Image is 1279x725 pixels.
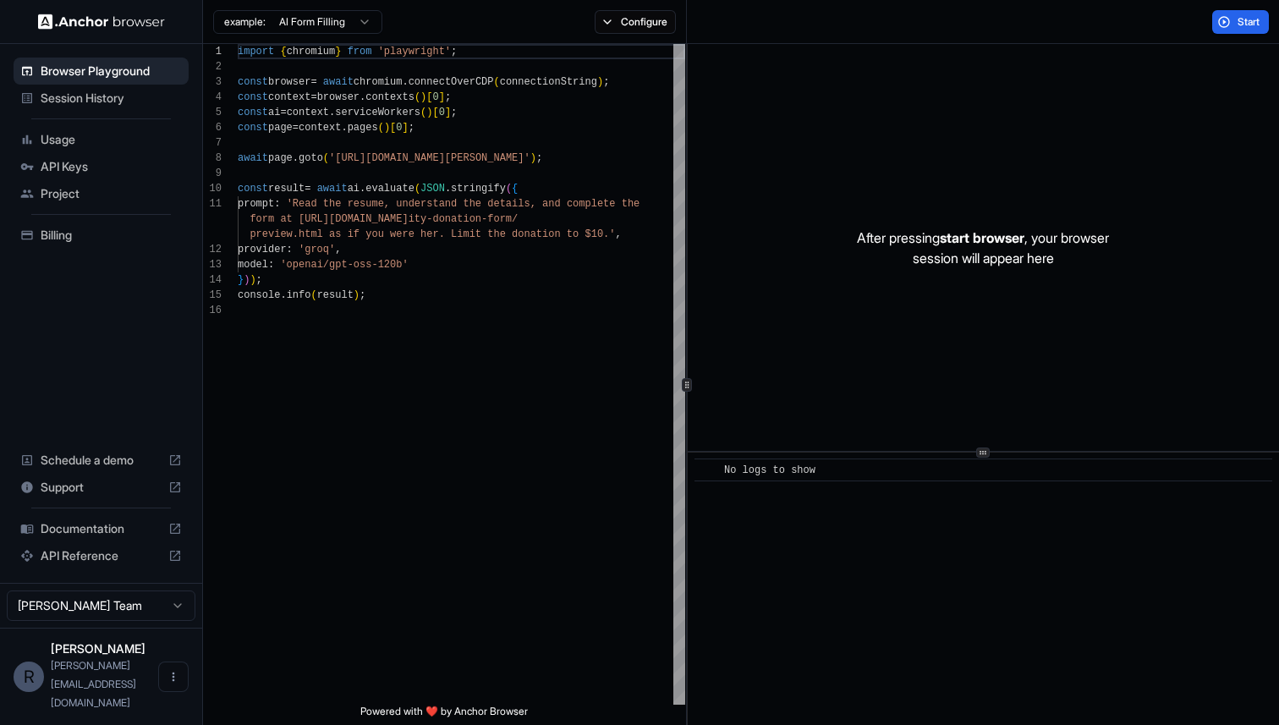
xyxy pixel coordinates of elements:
[414,91,420,103] span: (
[317,183,348,195] span: await
[238,289,280,301] span: console
[203,242,222,257] div: 12
[268,107,280,118] span: ai
[268,91,310,103] span: context
[244,274,250,286] span: )
[305,183,310,195] span: =
[41,547,162,564] span: API Reference
[426,91,432,103] span: [
[299,122,341,134] span: context
[238,259,268,271] span: model
[426,107,432,118] span: )
[287,289,311,301] span: info
[335,46,341,58] span: }
[1212,10,1269,34] button: Start
[41,131,182,148] span: Usage
[203,44,222,59] div: 1
[335,244,341,255] span: ,
[390,122,396,134] span: [
[703,462,711,479] span: ​
[554,228,615,240] span: n to $10.'
[348,46,372,58] span: from
[238,91,268,103] span: const
[293,122,299,134] span: =
[432,91,438,103] span: 0
[360,91,365,103] span: .
[360,183,365,195] span: .
[451,107,457,118] span: ;
[365,183,414,195] span: evaluate
[268,76,310,88] span: browser
[203,166,222,181] div: 9
[203,120,222,135] div: 6
[299,152,323,164] span: goto
[341,122,347,134] span: .
[250,213,408,225] span: form at [URL][DOMAIN_NAME]
[348,122,378,134] span: pages
[402,122,408,134] span: ]
[203,303,222,318] div: 16
[439,107,445,118] span: 0
[238,107,268,118] span: const
[238,46,274,58] span: import
[335,107,420,118] span: serviceWorkers
[591,198,640,210] span: lete the
[203,288,222,303] div: 15
[41,520,162,537] span: Documentation
[1238,15,1261,29] span: Start
[310,76,316,88] span: =
[238,122,268,134] span: const
[310,289,316,301] span: (
[500,76,597,88] span: connectionString
[268,259,274,271] span: :
[378,122,384,134] span: (
[445,91,451,103] span: ;
[536,152,542,164] span: ;
[365,91,414,103] span: contexts
[238,152,268,164] span: await
[14,222,189,249] div: Billing
[14,153,189,180] div: API Keys
[420,107,426,118] span: (
[409,213,519,225] span: ity-donation-form/
[14,447,189,474] div: Schedule a demo
[451,46,457,58] span: ;
[420,91,426,103] span: )
[615,228,621,240] span: ,
[293,152,299,164] span: .
[14,542,189,569] div: API Reference
[203,135,222,151] div: 7
[724,464,815,476] span: No logs to show
[396,122,402,134] span: 0
[354,289,360,301] span: )
[280,107,286,118] span: =
[14,85,189,112] div: Session History
[384,122,390,134] span: )
[14,126,189,153] div: Usage
[41,185,182,202] span: Project
[287,107,329,118] span: context
[494,76,500,88] span: (
[41,63,182,80] span: Browser Playground
[439,91,445,103] span: ]
[287,46,336,58] span: chromium
[857,228,1109,268] p: After pressing , your browser session will appear here
[41,90,182,107] span: Session History
[203,257,222,272] div: 13
[287,244,293,255] span: :
[203,196,222,211] div: 11
[595,10,677,34] button: Configure
[41,452,162,469] span: Schedule a demo
[420,183,445,195] span: JSON
[203,105,222,120] div: 5
[238,244,287,255] span: provider
[203,74,222,90] div: 3
[445,107,451,118] span: ]
[51,641,145,656] span: Ryan Voigt
[940,229,1024,246] span: start browser
[158,662,189,692] button: Open menu
[14,180,189,207] div: Project
[250,274,255,286] span: )
[414,183,420,195] span: (
[280,289,286,301] span: .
